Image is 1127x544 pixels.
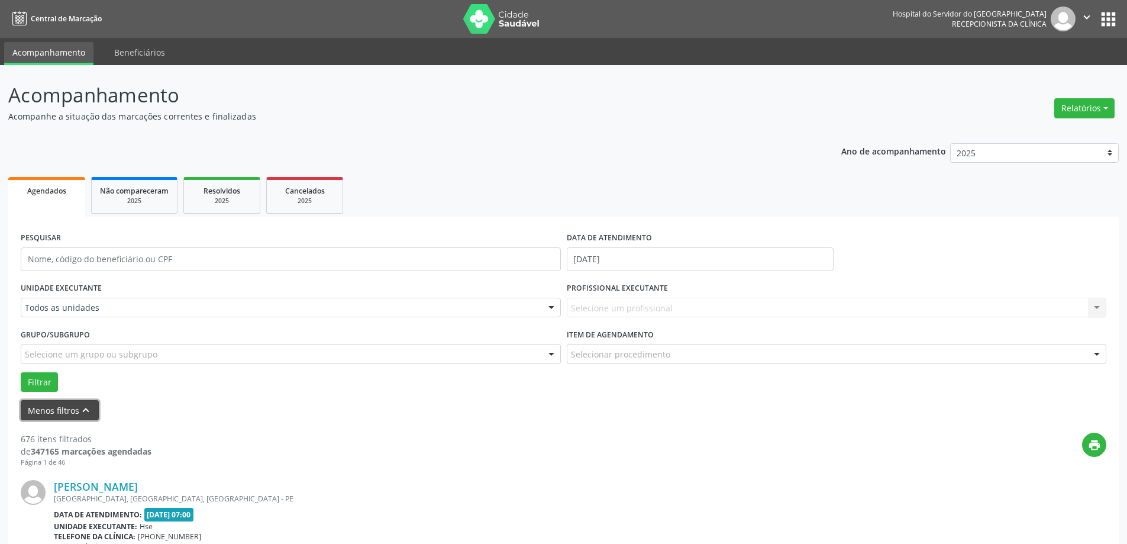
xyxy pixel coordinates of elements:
[8,110,786,123] p: Acompanhe a situação das marcações correntes e finalizadas
[21,247,561,271] input: Nome, código do beneficiário ou CPF
[4,42,93,65] a: Acompanhamento
[21,400,99,421] button: Menos filtroskeyboard_arrow_up
[275,197,334,205] div: 2025
[204,186,240,196] span: Resolvidos
[100,186,169,196] span: Não compareceram
[54,480,138,493] a: [PERSON_NAME]
[841,143,946,158] p: Ano de acompanhamento
[21,229,61,247] label: PESQUISAR
[25,302,537,314] span: Todos as unidades
[21,458,151,468] div: Página 1 de 46
[567,326,654,344] label: Item de agendamento
[21,480,46,505] img: img
[21,445,151,458] div: de
[567,229,652,247] label: DATA DE ATENDIMENTO
[285,186,325,196] span: Cancelados
[54,522,137,532] b: Unidade executante:
[192,197,251,205] div: 2025
[54,510,142,520] b: Data de atendimento:
[1098,9,1119,30] button: apps
[1088,439,1101,452] i: print
[21,433,151,445] div: 676 itens filtrados
[567,279,668,298] label: PROFISSIONAL EXECUTANTE
[106,42,173,63] a: Beneficiários
[567,247,834,271] input: Selecione um intervalo
[1076,7,1098,31] button: 
[8,9,102,28] a: Central de Marcação
[1051,7,1076,31] img: img
[8,81,786,110] p: Acompanhamento
[21,326,90,344] label: Grupo/Subgrupo
[21,372,58,392] button: Filtrar
[21,279,102,298] label: UNIDADE EXECUTANTE
[1054,98,1115,118] button: Relatórios
[952,19,1047,29] span: Recepcionista da clínica
[27,186,66,196] span: Agendados
[144,508,194,522] span: [DATE] 07:00
[54,494,929,504] div: [GEOGRAPHIC_DATA], [GEOGRAPHIC_DATA], [GEOGRAPHIC_DATA] - PE
[138,532,201,542] span: [PHONE_NUMBER]
[893,9,1047,19] div: Hospital do Servidor do [GEOGRAPHIC_DATA]
[100,197,169,205] div: 2025
[1080,11,1093,24] i: 
[25,348,157,360] span: Selecione um grupo ou subgrupo
[79,404,92,417] i: keyboard_arrow_up
[31,14,102,24] span: Central de Marcação
[54,532,135,542] b: Telefone da clínica:
[140,522,153,532] span: Hse
[1082,433,1106,457] button: print
[571,348,670,360] span: Selecionar procedimento
[31,446,151,457] strong: 347165 marcações agendadas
